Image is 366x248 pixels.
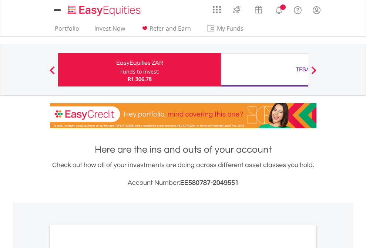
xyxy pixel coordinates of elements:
img: vouchers-v2.svg [252,4,265,16]
div: Check out how all of your investments are doing across different asset classes you hold. [50,160,316,188]
span: EE580787-2049551 [180,179,239,186]
button: Previous [45,70,60,77]
a: Invest Now [91,25,128,36]
a: My Profile [307,2,326,18]
div: Funds to invest: [120,68,160,75]
div: EasyEquities ZAR [63,58,217,68]
a: AppsGrid [208,2,226,14]
span: R1 306.78 [128,75,152,82]
img: grid-menu-icon.svg [213,6,221,14]
a: Portfolio [52,25,82,36]
a: Refer and Earn [137,25,194,36]
a: Vouchers [248,2,269,16]
a: Notifications [269,2,288,17]
button: Next [306,70,321,77]
span: Refer and Earn [150,24,191,33]
span: My Funds [206,24,255,33]
a: FAQ's and Support [288,2,307,17]
h3: Account Number: [50,178,316,188]
img: EasyEquities_Logo.png [66,4,144,17]
h1: Here are the ins and outs of your account [50,143,316,156]
a: Home page [65,2,144,17]
img: thrive-v2.svg [231,4,243,16]
img: EasyCredit Promotion Banner [50,103,316,128]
